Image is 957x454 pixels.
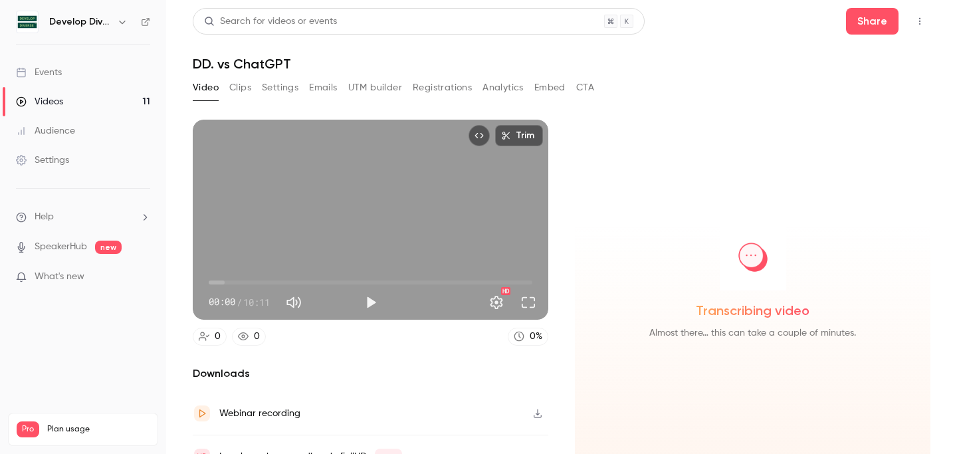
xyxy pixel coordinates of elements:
img: Develop Diverse [17,11,38,33]
a: 0% [508,328,548,346]
span: Almost there… this can take a couple of minutes. [649,325,856,341]
div: Videos [16,95,63,108]
span: What's new [35,270,84,284]
div: Search for videos or events [204,15,337,29]
div: 0 [215,330,221,344]
span: Transcribing video [696,301,809,320]
button: Trim [495,125,543,146]
div: Audience [16,124,75,138]
div: 00:00 [209,295,270,309]
button: Share [846,8,899,35]
div: 0 % [530,330,542,344]
div: Webinar recording [219,405,300,421]
button: Full screen [515,289,542,316]
span: new [95,241,122,254]
button: Registrations [413,77,472,98]
h6: Develop Diverse [49,15,112,29]
button: Top Bar Actions [909,11,930,32]
span: 00:00 [209,295,235,309]
button: Play [358,289,384,316]
button: Settings [262,77,298,98]
button: Embed [534,77,566,98]
a: 0 [193,328,227,346]
h1: DD. vs ChatGPT [193,56,930,72]
span: Plan usage [47,424,150,435]
a: SpeakerHub [35,240,87,254]
button: Embed video [469,125,490,146]
button: Emails [309,77,337,98]
span: Help [35,210,54,224]
button: CTA [576,77,594,98]
h2: Downloads [193,366,548,382]
span: 10:11 [243,295,270,309]
button: UTM builder [348,77,402,98]
button: Clips [229,77,251,98]
span: / [237,295,242,309]
li: help-dropdown-opener [16,210,150,224]
div: Events [16,66,62,79]
button: Video [193,77,219,98]
button: Mute [280,289,307,316]
div: HD [501,287,510,295]
span: Pro [17,421,39,437]
div: 0 [254,330,260,344]
button: Settings [483,289,510,316]
div: Settings [16,154,69,167]
a: 0 [232,328,266,346]
button: Analytics [482,77,524,98]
